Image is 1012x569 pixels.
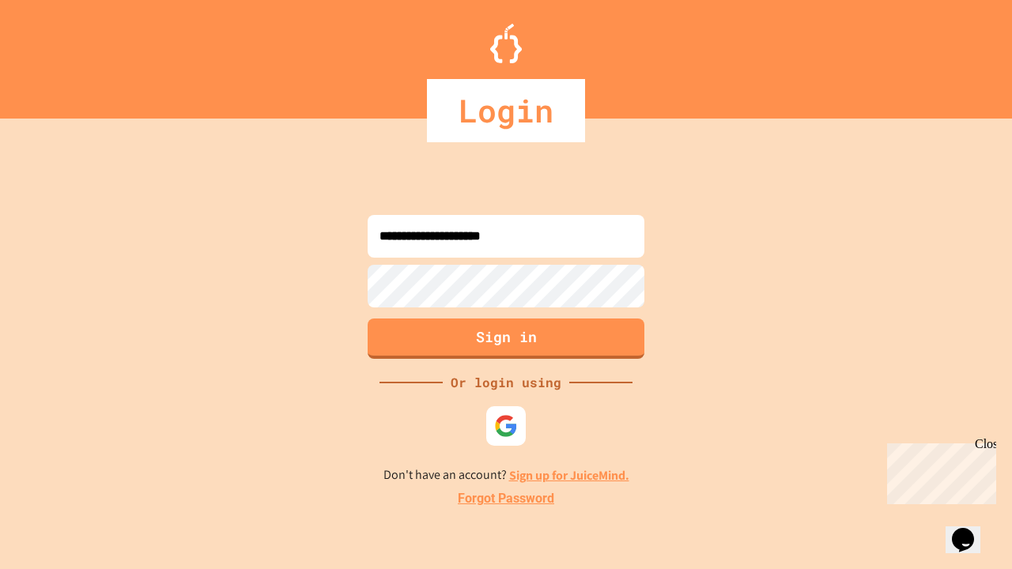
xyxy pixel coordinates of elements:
div: Chat with us now!Close [6,6,109,100]
iframe: chat widget [946,506,996,553]
p: Don't have an account? [383,465,629,485]
a: Forgot Password [458,489,554,508]
button: Sign in [368,318,644,359]
iframe: chat widget [881,437,996,504]
a: Sign up for JuiceMind. [509,467,629,484]
img: Logo.svg [490,24,522,63]
div: Or login using [443,373,569,392]
img: google-icon.svg [494,414,518,438]
div: Login [427,79,585,142]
